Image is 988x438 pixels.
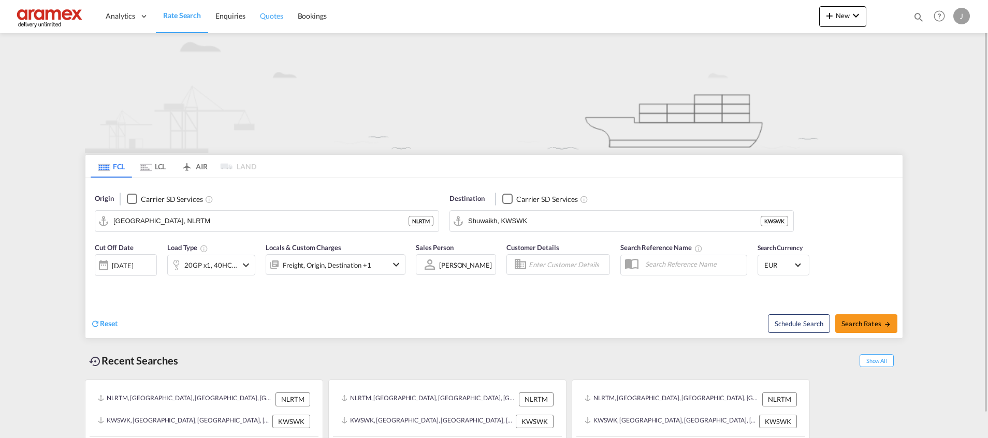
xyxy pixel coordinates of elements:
[913,11,924,23] md-icon: icon-magnify
[113,213,409,229] input: Search by Port
[341,392,516,406] div: NLRTM, Rotterdam, Netherlands, Western Europe, Europe
[931,7,953,26] div: Help
[89,355,101,368] md-icon: icon-backup-restore
[85,349,182,372] div: Recent Searches
[931,7,948,25] span: Help
[913,11,924,27] div: icon-magnify
[266,254,405,275] div: Freight Origin Destination Factory Stuffingicon-chevron-down
[438,257,493,272] md-select: Sales Person: Janice Camporaso
[91,155,132,178] md-tab-item: FCL
[283,258,371,272] div: Freight Origin Destination Factory Stuffing
[200,244,208,253] md-icon: Select multiple loads to view rates
[266,243,341,252] span: Locals & Custom Charges
[95,194,113,204] span: Origin
[860,354,894,367] span: Show All
[85,178,903,338] div: Origin Checkbox No InkUnchecked: Search for CY (Container Yard) services for all selected carrier...
[640,256,747,272] input: Search Reference Name
[764,260,793,270] span: EUR
[275,392,310,406] div: NLRTM
[91,318,118,330] div: icon-refreshReset
[127,194,202,205] md-checkbox: Checkbox No Ink
[502,194,578,205] md-checkbox: Checkbox No Ink
[762,392,797,406] div: NLRTM
[167,243,208,252] span: Load Type
[184,258,237,272] div: 20GP x1 40HC x1
[95,243,134,252] span: Cut Off Date
[580,195,588,203] md-icon: Unchecked: Search for CY (Container Yard) services for all selected carriers.Checked : Search for...
[106,11,135,21] span: Analytics
[620,243,703,252] span: Search Reference Name
[694,244,703,253] md-icon: Your search will be saved by the below given name
[163,11,201,20] span: Rate Search
[850,9,862,22] md-icon: icon-chevron-down
[516,415,554,428] div: KWSWK
[390,258,402,271] md-icon: icon-chevron-down
[272,415,310,428] div: KWSWK
[215,11,245,20] span: Enquiries
[519,392,554,406] div: NLRTM
[841,319,891,328] span: Search Rates
[953,8,970,24] div: J
[884,320,891,328] md-icon: icon-arrow-right
[95,254,157,276] div: [DATE]
[167,255,255,275] div: 20GP x1 40HC x1icon-chevron-down
[173,155,215,178] md-tab-item: AIR
[529,257,606,272] input: Enter Customer Details
[260,11,283,20] span: Quotes
[758,244,803,252] span: Search Currency
[819,6,866,27] button: icon-plus 400-fgNewicon-chevron-down
[141,194,202,205] div: Carrier SD Services
[298,11,327,20] span: Bookings
[449,194,485,204] span: Destination
[98,392,273,406] div: NLRTM, Rotterdam, Netherlands, Western Europe, Europe
[761,216,788,226] div: KWSWK
[506,243,559,252] span: Customer Details
[763,257,804,272] md-select: Select Currency: € EUREuro
[439,261,492,269] div: [PERSON_NAME]
[516,194,578,205] div: Carrier SD Services
[823,11,862,20] span: New
[759,415,797,428] div: KWSWK
[823,9,836,22] md-icon: icon-plus 400-fg
[98,415,270,428] div: KWSWK, Shuwaikh, Kuwait, Middle East, Middle East
[768,314,830,333] button: Note: By default Schedule search will only considerorigin ports, destination ports and cut off da...
[91,319,100,328] md-icon: icon-refresh
[835,314,897,333] button: Search Ratesicon-arrow-right
[468,213,761,229] input: Search by Port
[341,415,513,428] div: KWSWK, Shuwaikh, Kuwait, Middle East, Middle East
[85,33,903,153] img: new-FCL.png
[240,259,252,271] md-icon: icon-chevron-down
[416,243,454,252] span: Sales Person
[450,211,793,231] md-input-container: Shuwaikh, KWSWK
[16,5,85,28] img: dca169e0c7e311edbe1137055cab269e.png
[205,195,213,203] md-icon: Unchecked: Search for CY (Container Yard) services for all selected carriers.Checked : Search for...
[112,261,133,270] div: [DATE]
[181,160,193,168] md-icon: icon-airplane
[95,275,103,289] md-datepicker: Select
[132,155,173,178] md-tab-item: LCL
[585,415,757,428] div: KWSWK, Shuwaikh, Kuwait, Middle East, Middle East
[100,319,118,328] span: Reset
[409,216,433,226] div: NLRTM
[585,392,760,406] div: NLRTM, Rotterdam, Netherlands, Western Europe, Europe
[95,211,439,231] md-input-container: Rotterdam, NLRTM
[91,155,256,178] md-pagination-wrapper: Use the left and right arrow keys to navigate between tabs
